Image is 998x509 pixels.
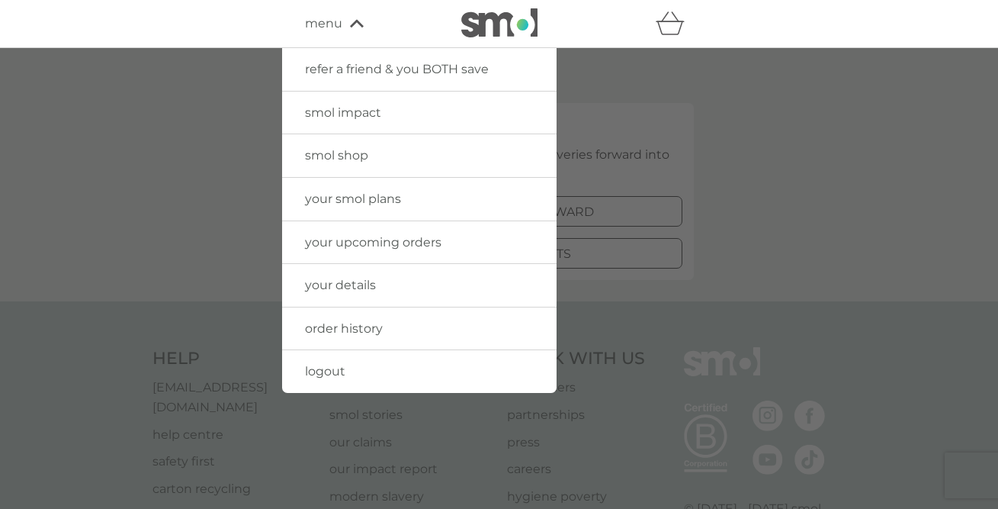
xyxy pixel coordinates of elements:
div: basket [656,8,694,39]
a: smol shop [282,134,557,177]
span: logout [305,364,345,379]
a: logout [282,350,557,393]
a: refer a friend & you BOTH save [282,48,557,91]
span: your upcoming orders [305,235,441,250]
a: order history [282,308,557,350]
a: your details [282,264,557,307]
span: refer a friend & you BOTH save [305,62,489,76]
img: smol [461,8,538,37]
a: your smol plans [282,178,557,221]
a: smol impact [282,92,557,134]
span: smol shop [305,148,368,163]
span: your smol plans [305,192,401,206]
span: smol impact [305,105,381,120]
span: menu [305,14,342,34]
span: order history [305,321,383,336]
a: your upcoming orders [282,221,557,264]
span: your details [305,278,376,292]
